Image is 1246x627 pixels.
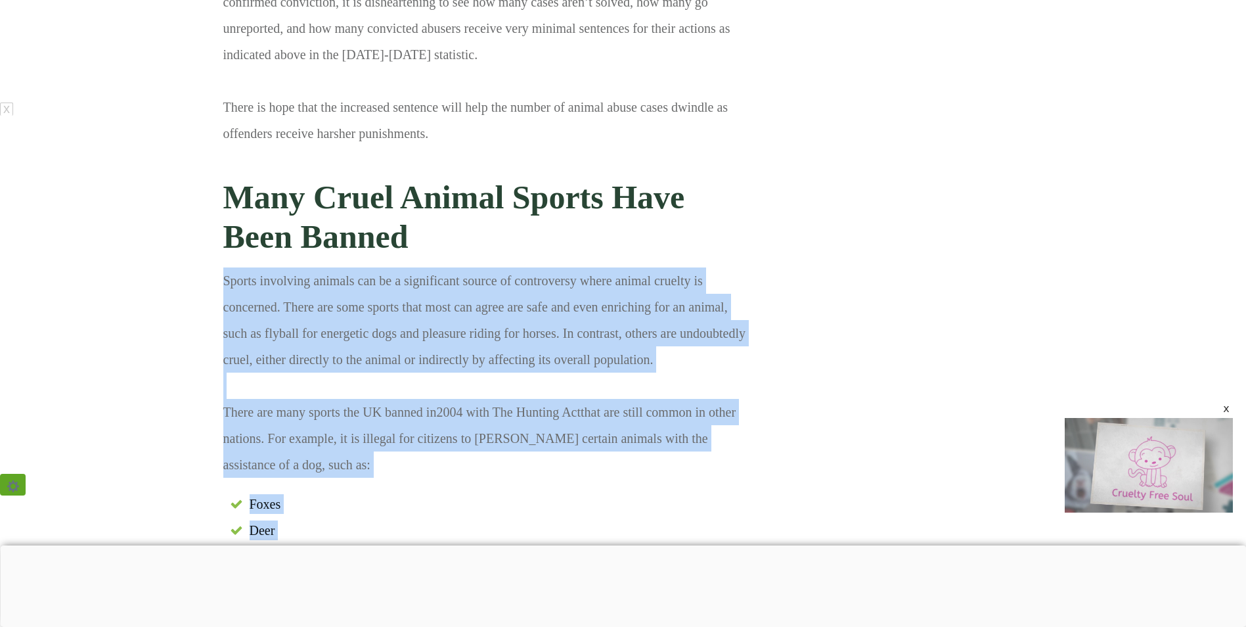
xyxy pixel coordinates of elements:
p: Sports involving animals can be a significant source of controversy where animal cruelty is conce... [223,267,746,488]
div: x [1221,404,1232,414]
div: Video Player [1065,418,1233,513]
iframe: Advertisement [293,546,953,605]
strong: Many Cruel Animal Sports Have Been Banned [223,179,685,255]
img: ⚙ [7,480,19,492]
iframe: Advertisement [950,220,1049,614]
span: Foxes [250,494,281,514]
a: 2004 with The Hunting Act [436,405,581,419]
span: Deer [250,521,275,540]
